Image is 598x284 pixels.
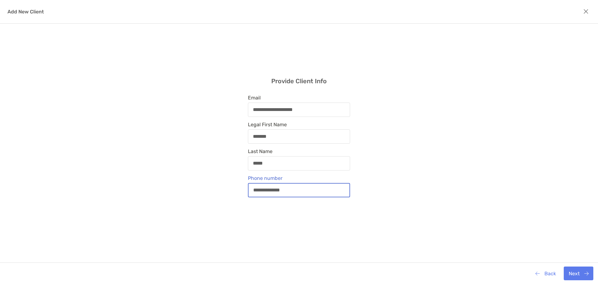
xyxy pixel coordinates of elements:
input: Phone number [249,187,349,193]
input: Legal First Name [248,134,350,139]
button: Back [530,267,561,280]
span: Email [248,95,350,101]
h4: Add New Client [7,9,44,15]
span: Legal First Name [248,122,350,128]
input: Email [248,107,350,112]
span: Phone number [248,175,350,181]
h3: Provide Client Info [271,77,327,85]
button: Next [564,267,593,280]
span: Last Name [248,148,350,154]
input: Last Name [248,161,350,166]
